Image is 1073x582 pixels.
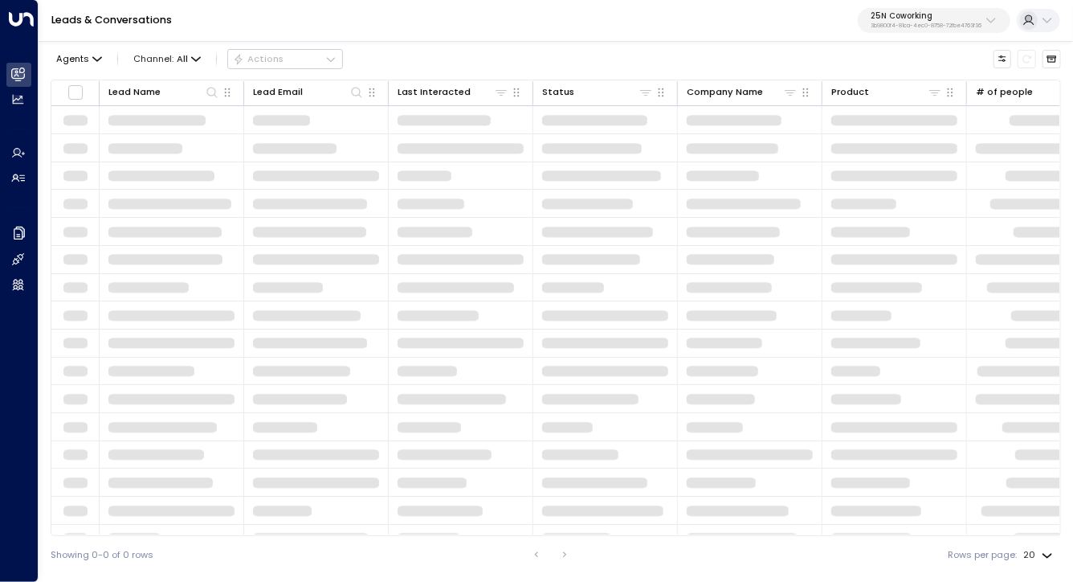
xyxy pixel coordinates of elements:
[128,50,206,68] button: Channel:All
[858,8,1010,34] button: 25N Coworking3b9800f4-81ca-4ec0-8758-72fbe4763f36
[51,13,172,27] a: Leads & Conversations
[128,50,206,68] span: Channel:
[1042,50,1061,68] button: Archived Leads
[233,53,284,64] div: Actions
[108,84,161,100] div: Lead Name
[51,548,153,562] div: Showing 0-0 of 0 rows
[993,50,1012,68] button: Customize
[253,84,364,100] div: Lead Email
[687,84,763,100] div: Company Name
[976,84,1033,100] div: # of people
[253,84,303,100] div: Lead Email
[1018,50,1036,68] span: Refresh
[398,84,508,100] div: Last Interacted
[1024,545,1056,565] div: 20
[51,50,107,68] button: Agents
[177,54,188,64] span: All
[56,55,89,64] span: Agents
[398,84,471,100] div: Last Interacted
[227,49,343,68] div: Button group with a nested menu
[108,84,219,100] div: Lead Name
[227,49,343,68] button: Actions
[542,84,653,100] div: Status
[687,84,798,100] div: Company Name
[831,84,869,100] div: Product
[871,23,981,29] p: 3b9800f4-81ca-4ec0-8758-72fbe4763f36
[871,11,981,21] p: 25N Coworking
[542,84,574,100] div: Status
[526,545,576,564] nav: pagination navigation
[949,548,1018,562] label: Rows per page:
[831,84,942,100] div: Product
